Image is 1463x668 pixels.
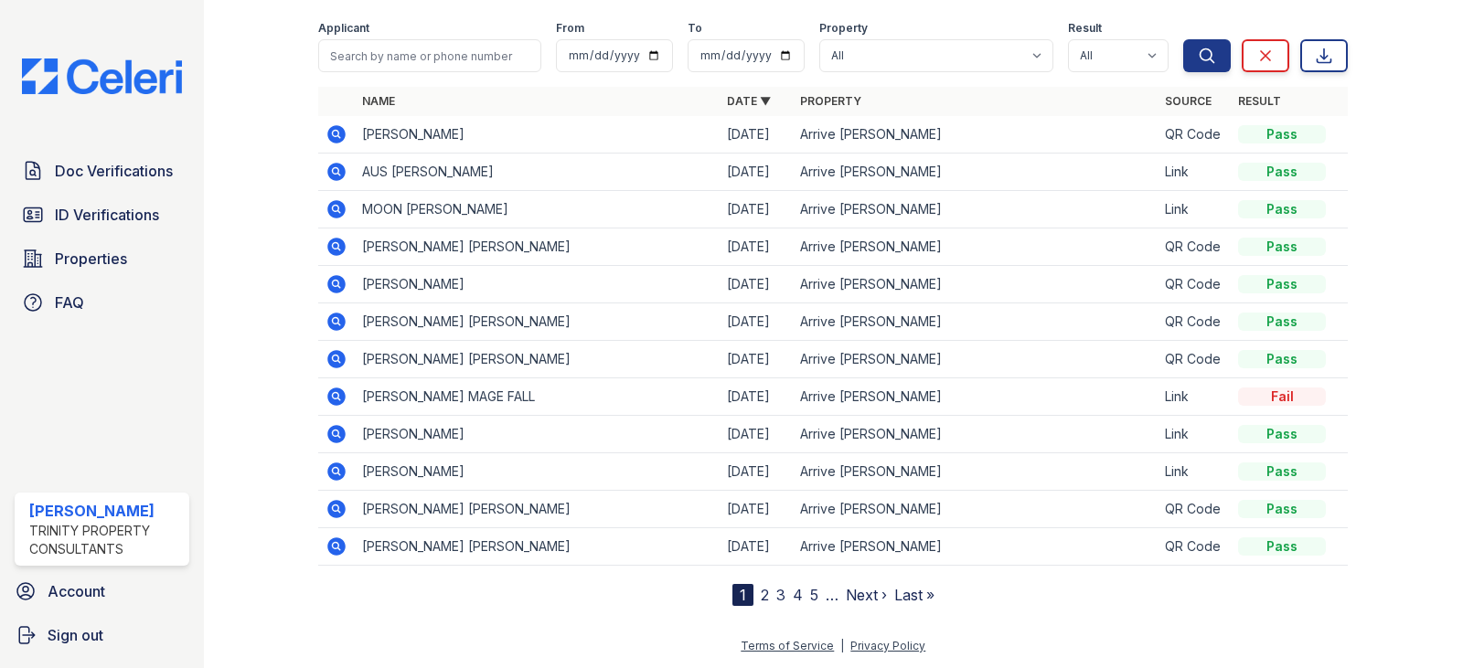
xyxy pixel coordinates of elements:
td: Arrive [PERSON_NAME] [793,116,1158,154]
span: Sign out [48,624,103,646]
span: FAQ [55,292,84,313]
td: Link [1158,191,1231,228]
a: Next › [846,586,887,604]
td: [PERSON_NAME] [PERSON_NAME] [355,303,720,341]
label: Result [1068,21,1102,36]
span: Doc Verifications [55,160,173,182]
div: Pass [1238,537,1326,556]
td: [DATE] [720,453,793,491]
a: FAQ [15,284,189,321]
td: QR Code [1158,116,1231,154]
a: 5 [810,586,818,604]
td: [PERSON_NAME] [PERSON_NAME] [355,341,720,378]
td: QR Code [1158,303,1231,341]
td: [DATE] [720,491,793,528]
td: QR Code [1158,528,1231,566]
div: Pass [1238,350,1326,368]
td: Arrive [PERSON_NAME] [793,341,1158,378]
a: Last » [894,586,934,604]
td: [PERSON_NAME] [PERSON_NAME] [355,491,720,528]
td: [DATE] [720,416,793,453]
span: ID Verifications [55,204,159,226]
label: Property [819,21,868,36]
td: [PERSON_NAME] [355,266,720,303]
img: CE_Logo_Blue-a8612792a0a2168367f1c8372b55b34899dd931a85d93a1a3d3e32e68fde9ad4.png [7,58,197,94]
div: Pass [1238,462,1326,481]
a: Properties [15,240,189,277]
div: Pass [1238,125,1326,143]
td: [DATE] [720,154,793,191]
td: Arrive [PERSON_NAME] [793,378,1158,416]
td: QR Code [1158,266,1231,303]
input: Search by name or phone number [318,39,541,72]
td: Arrive [PERSON_NAME] [793,154,1158,191]
td: AUS [PERSON_NAME] [355,154,720,191]
a: Date ▼ [727,94,771,108]
div: Pass [1238,425,1326,443]
td: [DATE] [720,378,793,416]
td: QR Code [1158,491,1231,528]
a: Result [1238,94,1281,108]
label: Applicant [318,21,369,36]
td: Arrive [PERSON_NAME] [793,228,1158,266]
td: Arrive [PERSON_NAME] [793,303,1158,341]
a: Privacy Policy [850,639,925,652]
div: Trinity Property Consultants [29,522,182,558]
span: Account [48,580,105,602]
span: Properties [55,248,127,270]
td: Arrive [PERSON_NAME] [793,266,1158,303]
td: [DATE] [720,341,793,378]
label: To [688,21,702,36]
td: Arrive [PERSON_NAME] [793,528,1158,566]
td: [PERSON_NAME] [355,416,720,453]
a: Sign out [7,617,197,653]
label: From [556,21,584,36]
td: Link [1158,416,1231,453]
a: Source [1165,94,1212,108]
div: Pass [1238,163,1326,181]
a: Property [800,94,861,108]
div: Pass [1238,275,1326,293]
a: 2 [761,586,769,604]
a: 3 [776,586,785,604]
div: Pass [1238,313,1326,331]
div: Fail [1238,387,1326,406]
div: Pass [1238,500,1326,518]
td: [PERSON_NAME] [355,453,720,491]
a: Account [7,573,197,610]
td: Arrive [PERSON_NAME] [793,416,1158,453]
td: [PERSON_NAME] [PERSON_NAME] [355,228,720,266]
td: [DATE] [720,116,793,154]
td: Link [1158,453,1231,491]
td: [DATE] [720,191,793,228]
a: 4 [793,586,803,604]
a: Doc Verifications [15,153,189,189]
td: [PERSON_NAME] [PERSON_NAME] [355,528,720,566]
td: [PERSON_NAME] MAGE FALL [355,378,720,416]
span: … [826,584,838,606]
td: [DATE] [720,528,793,566]
div: Pass [1238,238,1326,256]
td: Link [1158,378,1231,416]
td: Arrive [PERSON_NAME] [793,491,1158,528]
div: | [840,639,844,652]
td: [DATE] [720,266,793,303]
a: ID Verifications [15,196,189,233]
td: [PERSON_NAME] [355,116,720,154]
div: [PERSON_NAME] [29,500,182,522]
td: MOON [PERSON_NAME] [355,191,720,228]
td: Arrive [PERSON_NAME] [793,453,1158,491]
a: Name [362,94,395,108]
td: [DATE] [720,228,793,266]
td: QR Code [1158,341,1231,378]
a: Terms of Service [741,639,834,652]
td: Link [1158,154,1231,191]
td: QR Code [1158,228,1231,266]
div: Pass [1238,200,1326,218]
div: 1 [732,584,753,606]
td: [DATE] [720,303,793,341]
td: Arrive [PERSON_NAME] [793,191,1158,228]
